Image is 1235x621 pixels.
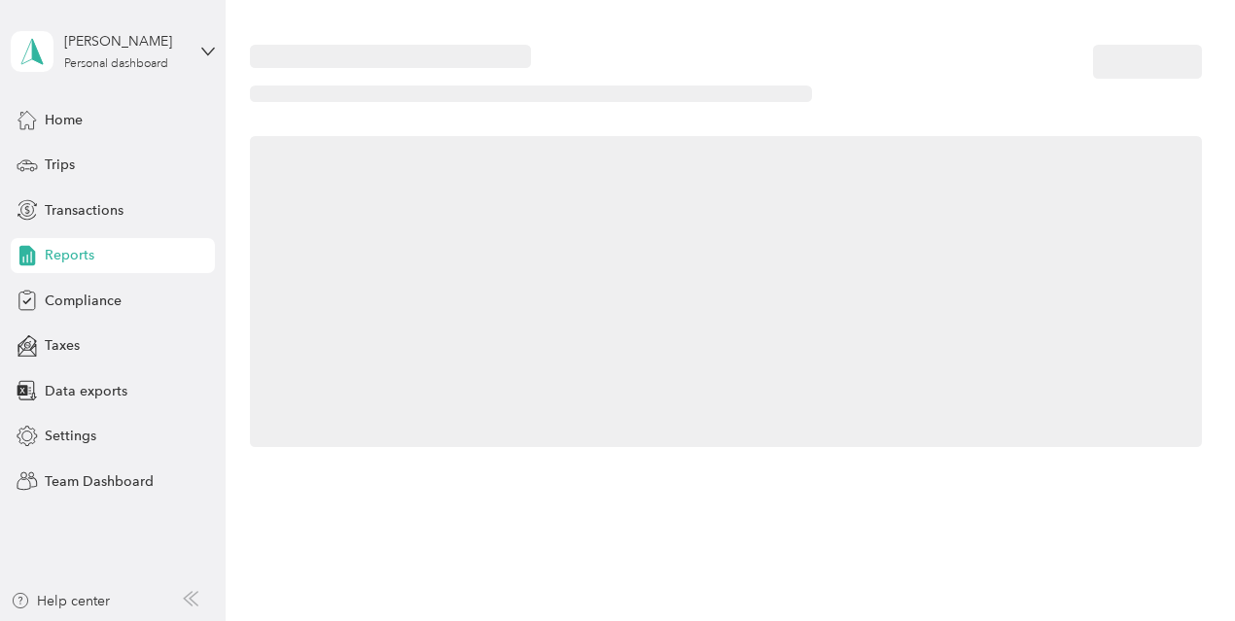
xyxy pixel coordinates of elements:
[64,58,168,70] div: Personal dashboard
[45,381,127,401] span: Data exports
[45,335,80,356] span: Taxes
[64,31,186,52] div: [PERSON_NAME]
[1126,512,1235,621] iframe: Everlance-gr Chat Button Frame
[45,291,122,311] span: Compliance
[45,471,154,492] span: Team Dashboard
[45,426,96,446] span: Settings
[45,110,83,130] span: Home
[45,245,94,265] span: Reports
[11,591,110,611] button: Help center
[45,155,75,175] span: Trips
[45,200,123,221] span: Transactions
